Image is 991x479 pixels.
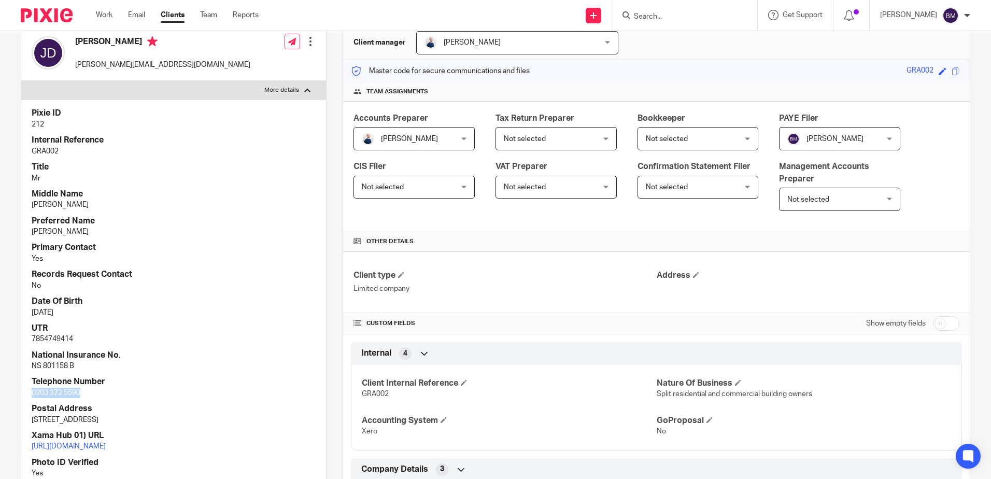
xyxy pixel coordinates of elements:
h4: National Insurance No. [32,350,316,361]
img: MC_T&CO-3.jpg [424,36,437,49]
span: PAYE Filer [779,114,818,122]
span: Bookkeeper [638,114,685,122]
p: 212 [32,119,316,130]
span: Company Details [361,464,428,475]
img: svg%3E [32,36,65,69]
h4: Nature Of Business [657,378,951,389]
img: MC_T&CO-3.jpg [362,133,374,145]
span: Xero [362,428,377,435]
h4: Preferred Name [32,216,316,227]
span: Confirmation Statement Filer [638,162,751,171]
p: [PERSON_NAME][EMAIL_ADDRESS][DOMAIN_NAME] [75,60,250,70]
span: No [657,428,666,435]
p: 0203 372 5590 [32,388,316,398]
h4: GoProposal [657,415,951,426]
p: Limited company [353,284,656,294]
span: [PERSON_NAME] [806,135,863,143]
span: Other details [366,237,414,246]
label: Show empty fields [866,318,926,329]
p: More details [264,86,299,94]
p: [PERSON_NAME] [32,200,316,210]
h4: UTR [32,323,316,334]
div: GRA002 [907,65,933,77]
h4: Client Internal Reference [362,378,656,389]
h4: Primary Contact [32,242,316,253]
input: Search [633,12,726,22]
span: GRA002 [362,390,389,398]
h4: Postal Address [32,403,316,414]
a: Team [200,10,217,20]
span: CIS Filer [353,162,386,171]
span: Management Accounts Preparer [779,162,869,182]
img: svg%3E [787,133,800,145]
img: Pixie [21,8,73,22]
h4: [PERSON_NAME] [75,36,250,49]
p: [PERSON_NAME] [32,227,316,237]
p: [PERSON_NAME] [880,10,937,20]
h4: Accounting System [362,415,656,426]
h4: Internal Reference [32,135,316,146]
i: Primary [147,36,158,47]
h4: Photo ID Verified [32,457,316,468]
a: Clients [161,10,185,20]
p: Yes [32,468,316,478]
span: Team assignments [366,88,428,96]
h4: Date Of Birth [32,296,316,307]
span: Get Support [783,11,823,19]
p: Mr [32,173,316,184]
span: Not selected [787,196,829,203]
img: svg%3E [942,7,959,24]
h4: Client type [353,270,656,281]
span: Split residential and commercial building owners [657,390,812,398]
span: VAT Preparer [495,162,547,171]
p: GRA002 [32,146,316,157]
a: Email [128,10,145,20]
span: Not selected [646,135,688,143]
span: Not selected [504,184,546,191]
h4: CUSTOM FIELDS [353,319,656,328]
p: NS 801158 B [32,361,316,371]
span: [PERSON_NAME] [444,39,501,46]
h4: Xama Hub 01) URL [32,430,316,441]
p: 7854749414 [32,334,316,344]
a: Reports [233,10,259,20]
h4: Address [657,270,959,281]
span: Tax Return Preparer [495,114,574,122]
p: Master code for secure communications and files [351,66,530,76]
span: Not selected [504,135,546,143]
a: [URL][DOMAIN_NAME] [32,443,106,450]
h4: Middle Name [32,189,316,200]
span: Not selected [362,184,404,191]
p: [DATE] [32,307,316,318]
h4: Telephone Number [32,376,316,387]
h4: Records Request Contact [32,269,316,280]
span: 4 [403,348,407,359]
span: 3 [440,464,444,474]
p: Yes [32,253,316,264]
p: [STREET_ADDRESS] [32,415,316,425]
h4: Title [32,162,316,173]
p: No [32,280,316,291]
span: Not selected [646,184,688,191]
h3: Client manager [353,37,406,48]
a: Work [96,10,112,20]
span: [PERSON_NAME] [381,135,438,143]
span: Accounts Preparer [353,114,428,122]
span: Internal [361,348,391,359]
h4: Pixie ID [32,108,316,119]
